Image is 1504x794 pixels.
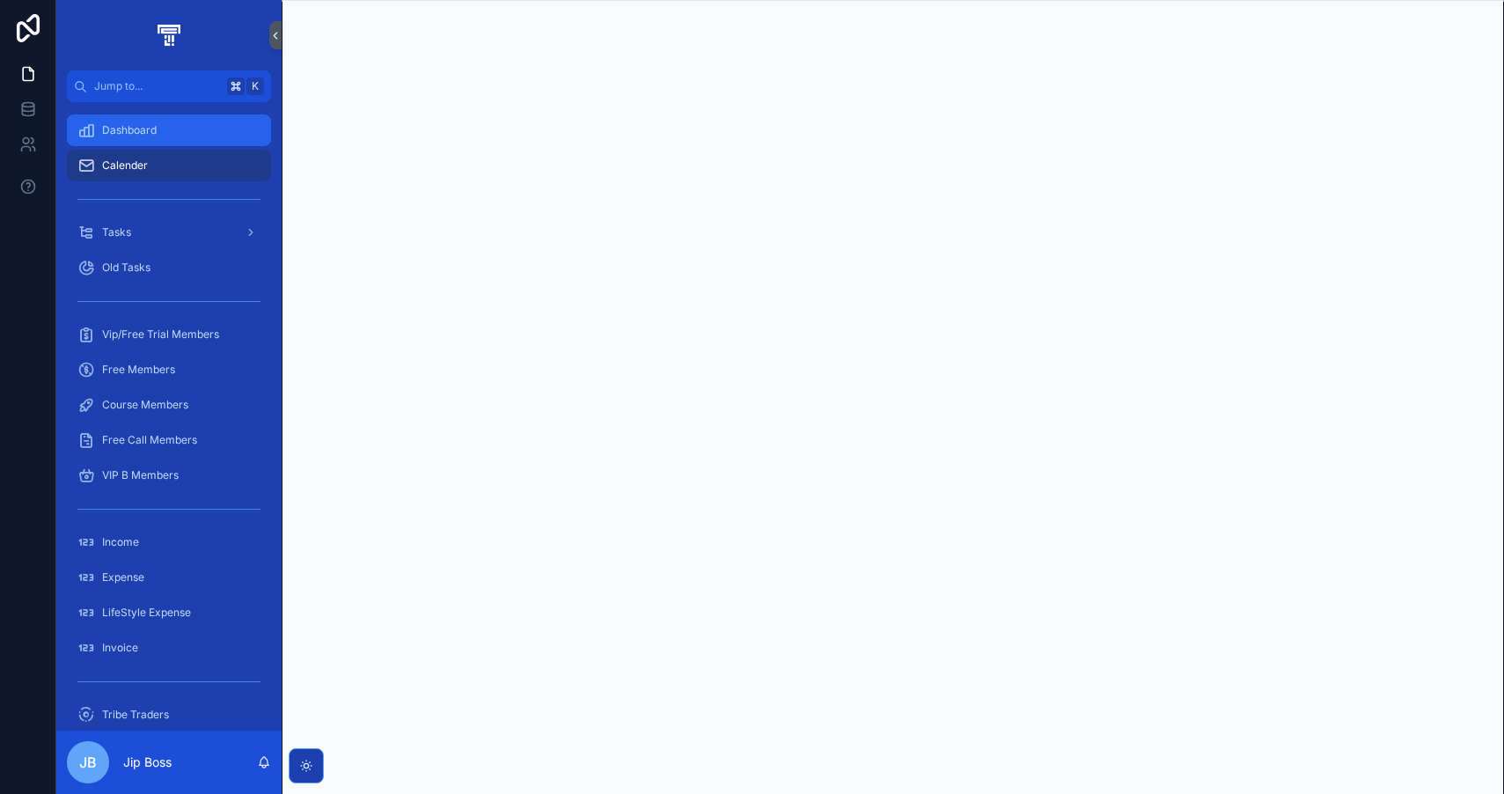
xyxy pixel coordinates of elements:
[67,562,271,593] a: Expense
[102,468,179,482] span: VIP B Members
[67,252,271,283] a: Old Tasks
[102,261,150,275] span: Old Tasks
[67,319,271,350] a: Vip/Free Trial Members
[67,699,271,731] a: Tribe Traders
[67,114,271,146] a: Dashboard
[102,641,138,655] span: Invoice
[67,459,271,491] a: VIP B Members
[67,217,271,248] a: Tasks
[67,389,271,421] a: Course Members
[67,597,271,629] a: LifeStyle Expense
[102,363,175,377] span: Free Members
[67,526,271,558] a: Income
[102,433,197,447] span: Free Call Members
[102,123,157,137] span: Dashboard
[67,354,271,386] a: Free Members
[102,158,148,173] span: Calender
[123,754,172,771] p: Jip Boss
[154,21,183,49] img: App logo
[79,752,97,773] span: JB
[67,424,271,456] a: Free Call Members
[102,225,131,239] span: Tasks
[102,708,169,722] span: Tribe Traders
[102,327,219,342] span: Vip/Free Trial Members
[102,398,188,412] span: Course Members
[67,70,271,102] button: Jump to...K
[67,150,271,181] a: Calender
[56,102,282,731] div: scrollable content
[102,535,139,549] span: Income
[102,606,191,620] span: LifeStyle Expense
[94,79,220,93] span: Jump to...
[102,570,144,584] span: Expense
[248,79,262,93] span: K
[67,632,271,664] a: Invoice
